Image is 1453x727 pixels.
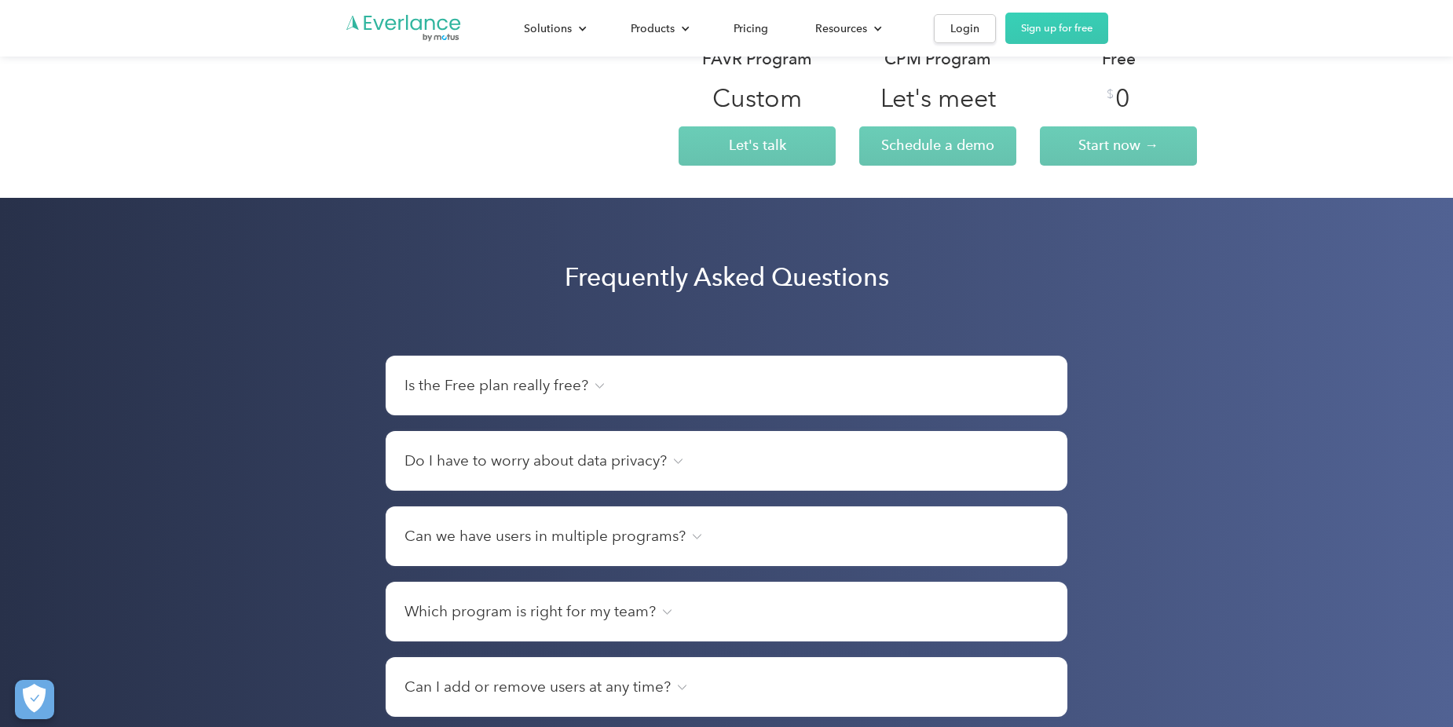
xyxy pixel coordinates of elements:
h4: Is the Free plan really free? [404,374,588,396]
div: $ [1107,86,1114,102]
a: Schedule a demo [859,126,1016,166]
div: Solutions [524,19,572,38]
input: Submit [270,142,373,175]
div: FAVR Program [702,48,812,70]
div: Custom [712,82,802,114]
a: Let's talk [679,126,836,166]
h4: Can we have users in multiple programs? [404,525,686,547]
a: Login [934,14,996,43]
button: Cookies Settings [15,680,54,719]
span: Let's talk [729,137,786,153]
div: Free [1102,48,1136,70]
div: Resources [815,19,867,38]
span: Start now → [1078,137,1158,153]
div: 0 [1115,82,1130,114]
h4: Which program is right for my team? [404,601,656,623]
a: Pricing [718,15,784,42]
div: Solutions [508,15,599,42]
h4: Do I have to worry about data privacy? [404,450,667,472]
a: Go to homepage [345,13,463,43]
a: Start now → [1040,126,1197,166]
input: Submit [270,206,373,239]
span: Schedule a demo [881,137,994,153]
h2: Frequently Asked Questions [565,261,889,293]
div: Login [950,19,979,38]
div: Products [615,15,702,42]
div: Let's meet [880,82,996,114]
div: Pricing [734,19,768,38]
h4: Can I add or remove users at any time? [404,676,671,698]
div: Resources [800,15,895,42]
a: Sign up for free [1005,13,1108,44]
div: Products [631,19,675,38]
div: CPM Program [884,48,991,70]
